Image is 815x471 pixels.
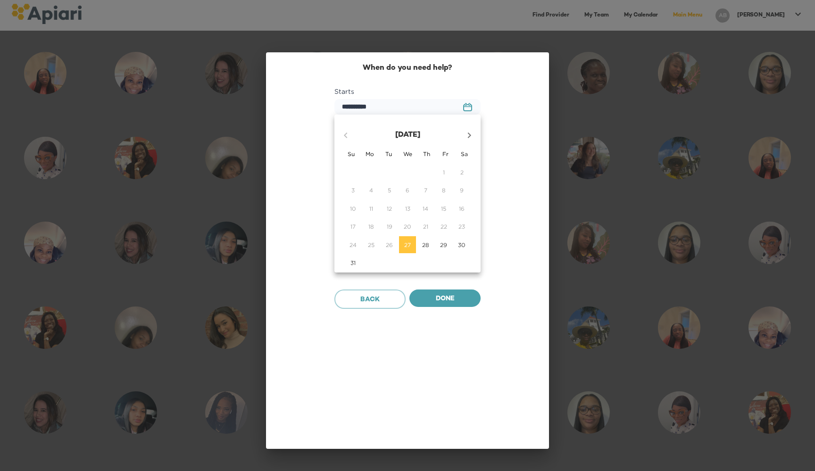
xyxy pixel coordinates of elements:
[437,149,454,159] span: Fr
[345,255,362,272] button: 31
[380,149,397,159] span: Tu
[453,236,470,253] button: 30
[399,236,416,253] button: 27
[357,130,458,141] p: [DATE]
[435,236,452,253] button: 29
[404,241,411,249] p: 27
[342,149,359,159] span: Su
[422,241,429,249] p: 28
[418,149,435,159] span: Th
[456,149,473,159] span: Sa
[417,236,434,253] button: 28
[399,149,416,159] span: We
[361,149,378,159] span: Mo
[458,241,466,249] p: 30
[440,241,447,249] p: 29
[350,259,356,267] p: 31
